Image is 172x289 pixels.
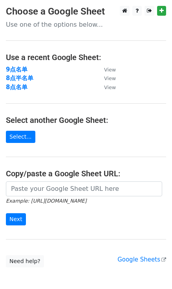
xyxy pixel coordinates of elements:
[96,66,116,73] a: View
[96,75,116,82] a: View
[6,115,166,125] h4: Select another Google Sheet:
[6,75,33,82] a: 8点半名单
[104,75,116,81] small: View
[6,181,162,196] input: Paste your Google Sheet URL here
[6,20,166,29] p: Use one of the options below...
[6,66,27,73] a: 9点名单
[6,53,166,62] h4: Use a recent Google Sheet:
[6,213,26,225] input: Next
[6,6,166,17] h3: Choose a Google Sheet
[6,255,44,267] a: Need help?
[6,198,86,204] small: Example: [URL][DOMAIN_NAME]
[104,67,116,73] small: View
[6,131,35,143] a: Select...
[104,84,116,90] small: View
[96,84,116,91] a: View
[6,169,166,178] h4: Copy/paste a Google Sheet URL:
[117,256,166,263] a: Google Sheets
[6,84,27,91] a: 8点名单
